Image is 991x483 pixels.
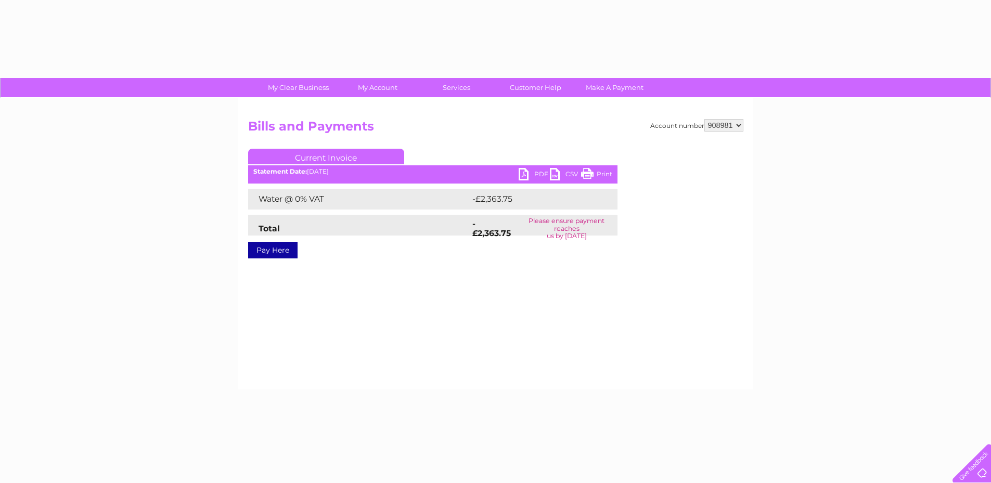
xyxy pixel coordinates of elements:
a: Services [414,78,499,97]
td: Please ensure payment reaches us by [DATE] [516,215,617,242]
div: Account number [650,119,743,132]
td: Water @ 0% VAT [248,189,470,210]
a: Pay Here [248,242,298,258]
a: Print [581,168,612,183]
a: My Account [334,78,420,97]
a: Customer Help [493,78,578,97]
strong: -£2,363.75 [472,219,511,238]
a: Make A Payment [572,78,658,97]
a: CSV [550,168,581,183]
td: -£2,363.75 [470,189,602,210]
h2: Bills and Payments [248,119,743,139]
a: PDF [519,168,550,183]
a: Current Invoice [248,149,404,164]
b: Statement Date: [253,167,307,175]
a: My Clear Business [255,78,341,97]
div: [DATE] [248,168,617,175]
strong: Total [259,224,280,233]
